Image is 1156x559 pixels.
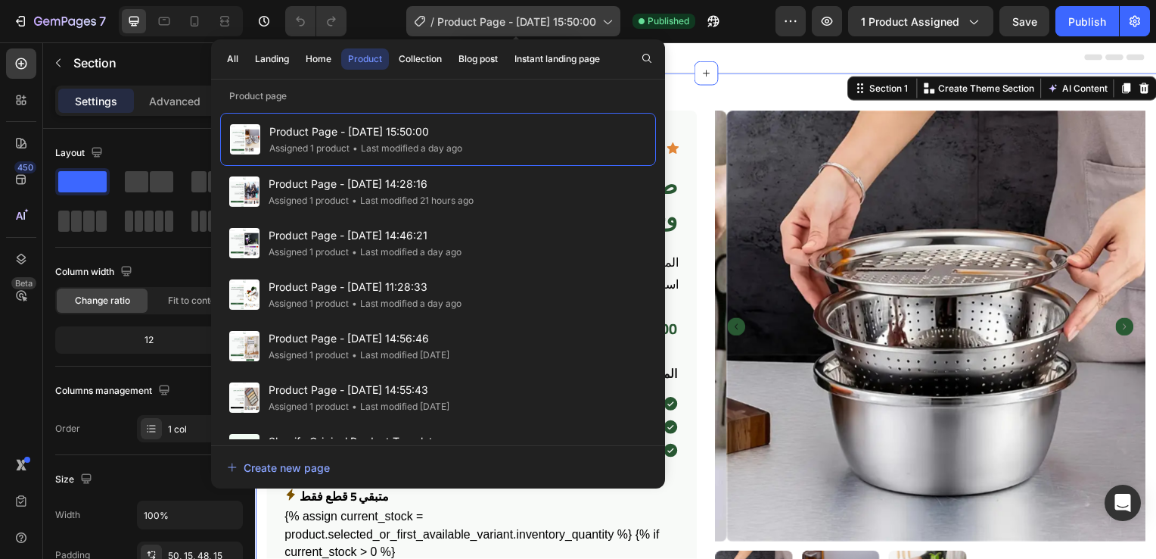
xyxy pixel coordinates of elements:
[255,42,1156,559] iframe: Design area
[55,381,173,401] div: Columns management
[349,193,474,208] div: Last modified 21 hours ago
[430,14,434,30] span: /
[269,381,449,399] span: Product Page - [DATE] 14:55:43
[219,233,427,255] p: استالس صحي مقاوم للصدمات وضد الصدا
[848,6,993,36] button: 1 product assigned
[269,141,350,156] div: Assigned 1 product
[514,52,600,66] div: Instant landing page
[58,329,240,351] div: 12
[269,175,474,193] span: Product Page - [DATE] 14:28:16
[615,39,660,53] div: Section 1
[288,101,350,114] p: 391+ Reviews!
[299,48,338,70] button: Home
[269,278,461,296] span: Product Page - [DATE] 11:28:33
[269,348,349,363] div: Assigned 1 product
[227,52,238,66] div: All
[866,277,884,295] button: Carousel Next Arrow
[1105,485,1141,521] div: Open Intercom Messenger
[255,52,289,66] div: Landing
[157,376,402,398] strong: القاعدة مسطحة بتضمن استقرار كامل أثناء الاستخدام
[861,14,959,30] span: 1 product assigned
[352,298,357,309] span: •
[374,323,425,345] p: : المميزات
[352,246,357,258] span: •
[392,48,449,70] button: Collection
[269,433,493,451] span: Shopify Original Product Template
[269,399,349,414] div: Assigned 1 product
[289,276,347,301] div: LE 750.00
[11,277,36,289] div: Beta
[226,452,650,482] button: Create new page
[1012,15,1037,28] span: Save
[211,89,665,104] p: Product page
[73,54,197,72] p: Section
[14,161,36,173] div: 450
[227,460,330,476] div: Create new page
[352,349,357,361] span: •
[172,353,402,375] strong: خامات استانليس قوية تضمنلك متانة وتنظيف سهل
[349,348,449,363] div: Last modified [DATE]
[45,447,135,469] p: متبقي 5 قطع فقط
[437,14,596,30] span: Product Page - [DATE] 15:50:00
[688,39,785,53] p: Create Theme Section
[508,48,607,70] button: Instant landing page
[475,277,493,295] button: Carousel Back Arrow
[999,6,1049,36] button: Save
[269,245,349,260] div: Assigned 1 product
[353,142,358,154] span: •
[55,262,135,283] div: Column width
[55,143,106,164] div: Layout
[269,296,349,311] div: Assigned 1 product
[138,501,242,529] input: Auto
[350,141,462,156] div: Last modified a day ago
[269,123,462,141] span: Product Page - [DATE] 15:50:00
[149,93,200,109] p: Advanced
[75,294,130,308] span: Change ratio
[168,423,239,436] div: 1 col
[248,48,296,70] button: Landing
[349,245,461,260] div: Last modified a day ago
[1055,6,1119,36] button: Publish
[352,195,357,206] span: •
[122,211,427,233] span: المبشرة 3 في 1 مصنوعه من الاستالس ستيل عالي الجودة304
[6,6,113,36] button: 7
[306,52,331,66] div: Home
[30,127,427,193] h1: طقم المبشره ال 3*1 مبشره ومصفي وعجان
[1068,14,1106,30] div: Publish
[99,12,106,30] p: 7
[285,6,346,36] div: Undo/Redo
[269,329,449,348] span: Product Page - [DATE] 14:56:46
[168,294,224,308] span: Fit to content
[75,93,117,109] p: Settings
[458,52,498,66] div: Blog post
[55,470,95,490] div: Size
[30,469,427,557] div: {% assign current_stock = product.selected_or_first_available_variant.inventory_quantity %} {% if...
[269,193,349,208] div: Assigned 1 product
[349,399,449,414] div: Last modified [DATE]
[349,296,461,311] div: Last modified a day ago
[118,400,402,422] strong: تصميم ذكي الحواف المستديرة تخليكي تمسكيها بسهولة وثبات
[220,48,245,70] button: All
[648,14,689,28] span: Published
[348,52,382,66] div: Product
[55,508,80,522] div: Width
[794,37,861,55] button: AI Content
[341,48,389,70] button: Product
[359,273,427,304] div: LE 450.00
[55,422,80,436] div: Order
[399,52,442,66] div: Collection
[352,401,357,412] span: •
[452,48,505,70] button: Blog post
[269,226,461,245] span: Product Page - [DATE] 14:46:21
